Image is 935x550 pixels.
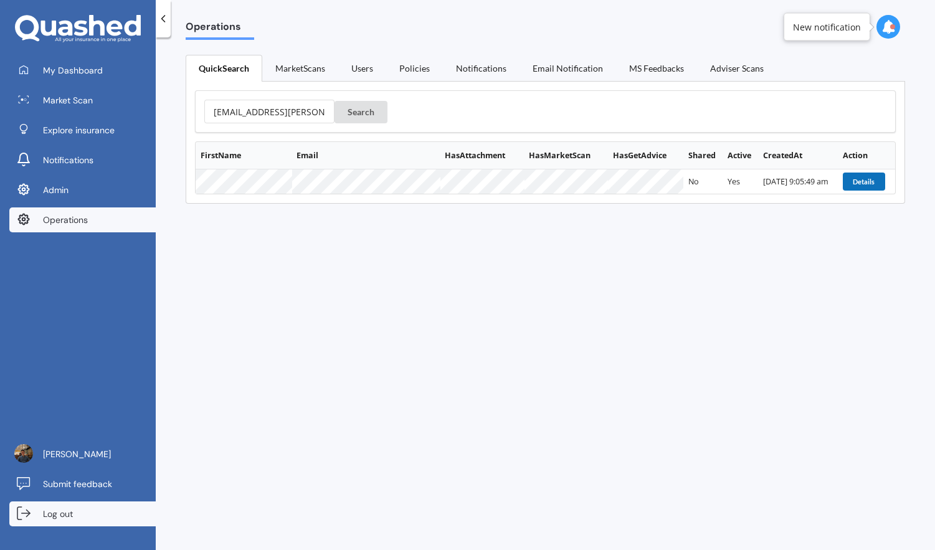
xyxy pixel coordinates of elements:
a: Submit feedback [9,472,156,496]
a: Market Scan [9,88,156,113]
button: Search [335,101,387,123]
a: QuickSearch [186,55,262,82]
a: [PERSON_NAME] [9,442,156,467]
a: My Dashboard [9,58,156,83]
th: HasMarketScan [524,142,609,169]
a: Operations [9,207,156,232]
img: ACg8ocJLa-csUtcL-80ItbA20QSwDJeqfJvWfn8fgM9RBEIPTcSLDHdf=s96-c [14,444,33,463]
span: Operations [186,21,254,37]
a: Admin [9,178,156,202]
th: Active [723,142,758,169]
span: Market Scan [43,94,93,107]
span: My Dashboard [43,64,103,77]
a: Email Notification [520,55,616,81]
span: Operations [43,214,88,226]
th: FirstName [196,142,292,169]
a: Details [843,176,887,187]
th: CreatedAt [758,142,838,169]
a: MS Feedbacks [616,55,697,81]
span: Log out [43,508,73,520]
td: No [683,169,723,193]
span: Notifications [43,154,93,166]
span: Admin [43,184,69,196]
button: Details [843,173,885,190]
td: [DATE] 9:05:49 am [758,169,838,193]
span: Explore insurance [43,124,115,136]
th: Email [292,142,440,169]
a: Policies [386,55,443,81]
a: Explore insurance [9,118,156,143]
a: MarketScans [262,55,338,81]
span: Submit feedback [43,478,112,490]
span: [PERSON_NAME] [43,448,111,460]
div: New notification [793,21,861,33]
th: HasAttachment [440,142,524,169]
a: Notifications [9,148,156,173]
input: Type email to search... [204,100,335,123]
a: Users [338,55,386,81]
a: Log out [9,501,156,526]
td: Yes [723,169,758,193]
th: HasGetAdvice [608,142,683,169]
th: Shared [683,142,723,169]
a: Adviser Scans [697,55,777,81]
th: Action [838,142,895,169]
a: Notifications [443,55,520,81]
